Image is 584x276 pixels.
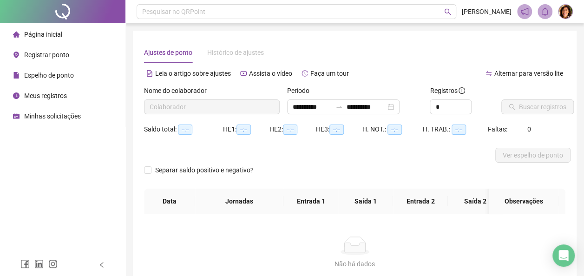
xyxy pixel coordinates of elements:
img: 76498 [558,5,572,19]
span: --:-- [329,125,344,135]
span: info-circle [459,87,465,94]
label: Nome do colaborador [144,85,213,96]
span: Faltas: [488,125,509,133]
span: Separar saldo positivo e negativo? [151,165,257,175]
th: Observações [489,189,558,214]
span: facebook [20,259,30,269]
span: to [335,103,343,111]
span: instagram [48,259,58,269]
span: file [13,72,20,79]
span: linkedin [34,259,44,269]
span: Histórico de ajustes [207,49,264,56]
div: Saldo total: [144,124,223,135]
span: --:-- [452,125,466,135]
span: history [302,70,308,77]
span: search [444,8,451,15]
div: HE 3: [316,124,362,135]
span: youtube [240,70,247,77]
span: --:-- [178,125,192,135]
span: left [98,262,105,268]
th: Jornadas [195,189,283,214]
span: Espelho de ponto [24,72,74,79]
span: Observações [496,196,551,206]
th: Saída 2 [448,189,503,214]
th: Data [144,189,195,214]
span: environment [13,52,20,58]
button: Ver espelho de ponto [495,148,571,163]
span: schedule [13,113,20,119]
th: Entrada 2 [393,189,448,214]
div: HE 1: [223,124,269,135]
span: [PERSON_NAME] [462,7,512,17]
div: Não há dados [155,259,554,269]
div: H. NOT.: [362,124,423,135]
span: Registros [430,85,465,96]
span: Alternar para versão lite [494,70,563,77]
span: home [13,31,20,38]
span: --:-- [236,125,251,135]
span: clock-circle [13,92,20,99]
span: bell [541,7,549,16]
span: Meus registros [24,92,67,99]
div: Open Intercom Messenger [552,244,575,267]
span: notification [520,7,529,16]
label: Período [287,85,315,96]
div: HE 2: [269,124,316,135]
div: H. TRAB.: [423,124,488,135]
span: swap-right [335,103,343,111]
span: Leia o artigo sobre ajustes [155,70,231,77]
span: file-text [146,70,153,77]
span: Faça um tour [310,70,349,77]
span: Assista o vídeo [249,70,292,77]
span: 0 [527,125,531,133]
span: --:-- [387,125,402,135]
button: Buscar registros [501,99,574,114]
th: Saída 1 [338,189,393,214]
span: Minhas solicitações [24,112,81,120]
span: Registrar ponto [24,51,69,59]
th: Entrada 1 [283,189,338,214]
span: Ajustes de ponto [144,49,192,56]
span: Página inicial [24,31,62,38]
span: --:-- [283,125,297,135]
span: swap [486,70,492,77]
